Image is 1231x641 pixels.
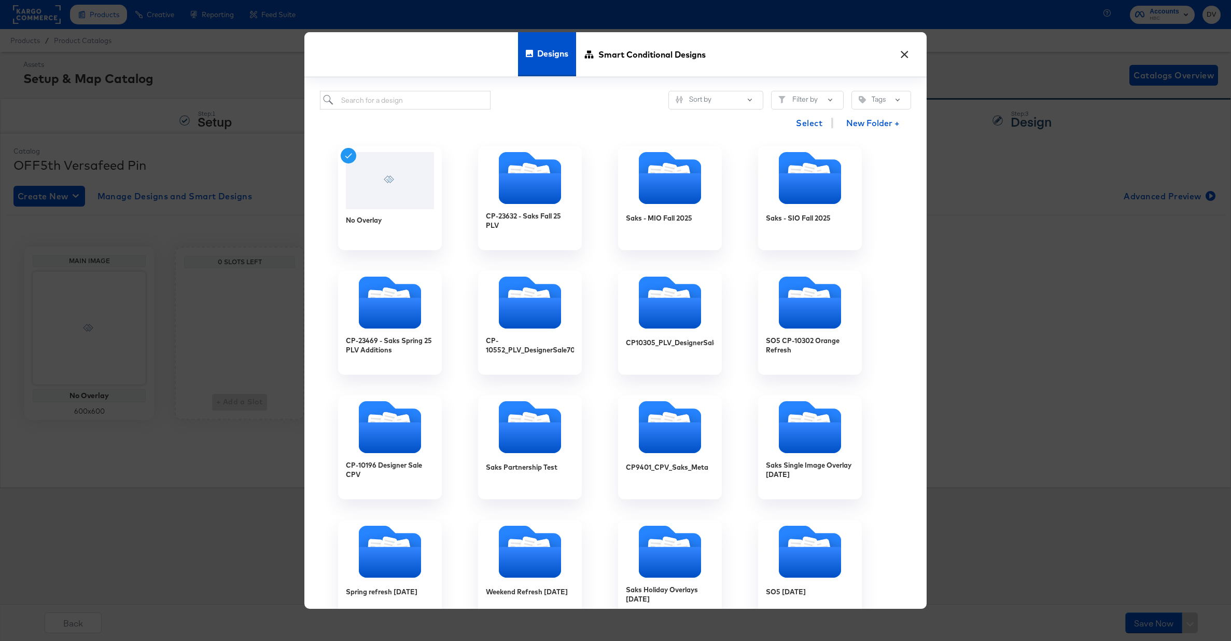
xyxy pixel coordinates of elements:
[618,401,722,453] svg: Folder
[478,526,582,578] svg: Folder
[859,96,866,103] svg: Tag
[320,91,491,110] input: Search for a design
[338,526,442,578] svg: Folder
[626,462,708,472] div: CP9401_CPV_Saks_Meta
[338,395,442,499] div: CP-10196 Designer Sale CPV
[766,336,854,355] div: SO5 CP-10302 Orange Refresh
[668,91,763,110] button: SlidersSort by
[618,520,722,624] div: Saks Holiday Overlays [DATE]
[478,401,582,453] svg: Folder
[346,215,382,225] div: No Overlay
[346,587,417,597] div: Spring refresh [DATE]
[338,520,442,624] div: Spring refresh [DATE]
[851,91,911,110] button: TagTags
[618,277,722,329] svg: Folder
[766,213,831,223] div: Saks - SIO Fall 2025
[618,152,722,204] svg: Folder
[478,146,582,250] div: CP-23632 - Saks Fall 25 PLV
[796,116,822,130] span: Select
[758,277,862,329] svg: Folder
[486,587,568,597] div: Weekend Refresh [DATE]
[766,460,854,480] div: Saks Single Image Overlay [DATE]
[676,96,683,103] svg: Sliders
[792,113,827,133] button: Select
[778,96,786,103] svg: Filter
[758,146,862,250] div: Saks - SIO Fall 2025
[486,211,574,230] div: CP-23632 - Saks Fall 25 PLV
[758,395,862,499] div: Saks Single Image Overlay [DATE]
[766,587,806,597] div: SO5 [DATE]
[618,395,722,499] div: CP9401_CPV_Saks_Meta
[758,401,862,453] svg: Folder
[478,152,582,204] svg: Folder
[758,271,862,375] div: SO5 CP-10302 Orange Refresh
[486,462,557,472] div: Saks Partnership Test
[758,520,862,624] div: SO5 [DATE]
[338,401,442,453] svg: Folder
[338,271,442,375] div: CP-23469 - Saks Spring 25 PLV Additions
[771,91,844,110] button: FilterFilter by
[537,31,568,76] span: Designs
[478,271,582,375] div: CP-10552_PLV_DesignerSale70
[478,520,582,624] div: Weekend Refresh [DATE]
[478,277,582,329] svg: Folder
[486,336,574,355] div: CP-10552_PLV_DesignerSale70
[626,338,714,348] div: CP10305_PLV_DesignerSale60
[598,31,706,77] span: Smart Conditional Designs
[837,114,908,133] button: New Folder +
[338,146,442,250] div: No Overlay
[346,336,434,355] div: CP-23469 - Saks Spring 25 PLV Additions
[626,585,714,604] div: Saks Holiday Overlays [DATE]
[758,526,862,578] svg: Folder
[895,43,914,61] button: ×
[758,152,862,204] svg: Folder
[618,526,722,578] svg: Folder
[618,271,722,375] div: CP10305_PLV_DesignerSale60
[346,460,434,480] div: CP-10196 Designer Sale CPV
[338,277,442,329] svg: Folder
[626,213,692,223] div: Saks - MIO Fall 2025
[478,395,582,499] div: Saks Partnership Test
[618,146,722,250] div: Saks - MIO Fall 2025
